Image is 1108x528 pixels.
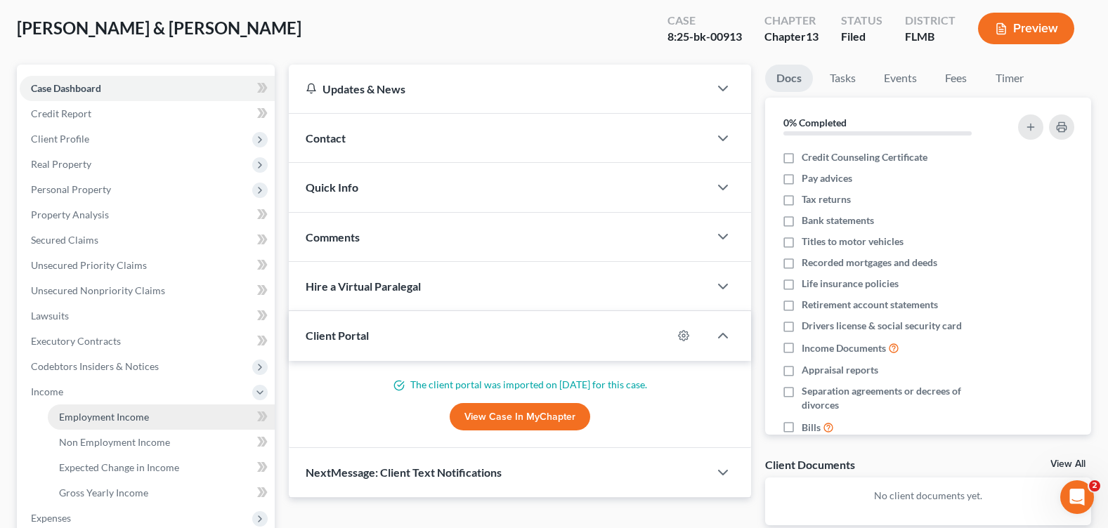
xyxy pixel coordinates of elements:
[31,335,121,347] span: Executory Contracts
[59,461,179,473] span: Expected Change in Income
[31,209,109,220] span: Property Analysis
[306,329,369,342] span: Client Portal
[806,29,819,43] span: 13
[20,329,275,354] a: Executory Contracts
[984,65,1035,92] a: Timer
[31,259,147,271] span: Unsecured Priority Claims
[20,76,275,101] a: Case Dashboard
[31,107,91,119] span: Credit Report
[20,101,275,126] a: Credit Report
[306,378,734,392] p: The client portal was imported on [DATE] for this case.
[667,29,742,45] div: 8:25-bk-00913
[450,403,590,431] a: View Case in MyChapter
[31,385,63,397] span: Income
[1089,480,1100,491] span: 2
[31,310,69,322] span: Lawsuits
[31,158,91,170] span: Real Property
[48,430,275,455] a: Non Employment Income
[802,192,851,206] span: Tax returns
[48,480,275,506] a: Gross Yearly Income
[306,230,360,244] span: Comments
[31,284,165,296] span: Unsecured Nonpriority Claims
[59,411,149,423] span: Employment Income
[783,117,847,128] strong: 0% Completed
[765,457,855,472] div: Client Documents
[667,13,742,29] div: Case
[776,489,1080,503] p: No client documents yet.
[841,29,882,45] div: Filed
[765,65,813,92] a: Docs
[802,341,886,355] span: Income Documents
[31,133,89,145] span: Client Profile
[764,29,819,45] div: Chapter
[802,363,878,377] span: Appraisal reports
[764,13,819,29] div: Chapter
[905,13,956,29] div: District
[1050,459,1086,469] a: View All
[48,455,275,480] a: Expected Change in Income
[31,360,159,372] span: Codebtors Insiders & Notices
[802,213,874,227] span: Bank statements
[802,319,962,333] span: Drivers license & social security card
[1060,480,1094,514] iframe: Intercom live chat
[59,436,170,448] span: Non Employment Income
[31,512,71,524] span: Expenses
[934,65,979,92] a: Fees
[819,65,867,92] a: Tasks
[841,13,882,29] div: Status
[802,421,821,435] span: Bills
[17,18,301,38] span: [PERSON_NAME] & [PERSON_NAME]
[306,81,692,96] div: Updates & News
[20,202,275,227] a: Property Analysis
[802,384,998,412] span: Separation agreements or decrees of divorces
[306,466,502,479] span: NextMessage: Client Text Notifications
[20,253,275,278] a: Unsecured Priority Claims
[802,150,927,164] span: Credit Counseling Certificate
[802,277,899,291] span: Life insurance policies
[59,487,148,499] span: Gross Yearly Income
[20,303,275,329] a: Lawsuits
[31,183,111,195] span: Personal Property
[20,278,275,303] a: Unsecured Nonpriority Claims
[48,404,275,430] a: Employment Income
[306,180,358,194] span: Quick Info
[31,82,101,94] span: Case Dashboard
[306,279,421,293] span: Hire a Virtual Paralegal
[802,256,937,270] span: Recorded mortgages and deeds
[31,234,98,246] span: Secured Claims
[20,227,275,253] a: Secured Claims
[905,29,956,45] div: FLMB
[978,13,1074,44] button: Preview
[306,131,346,145] span: Contact
[802,171,852,185] span: Pay advices
[802,235,904,249] span: Titles to motor vehicles
[802,298,938,312] span: Retirement account statements
[873,65,928,92] a: Events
